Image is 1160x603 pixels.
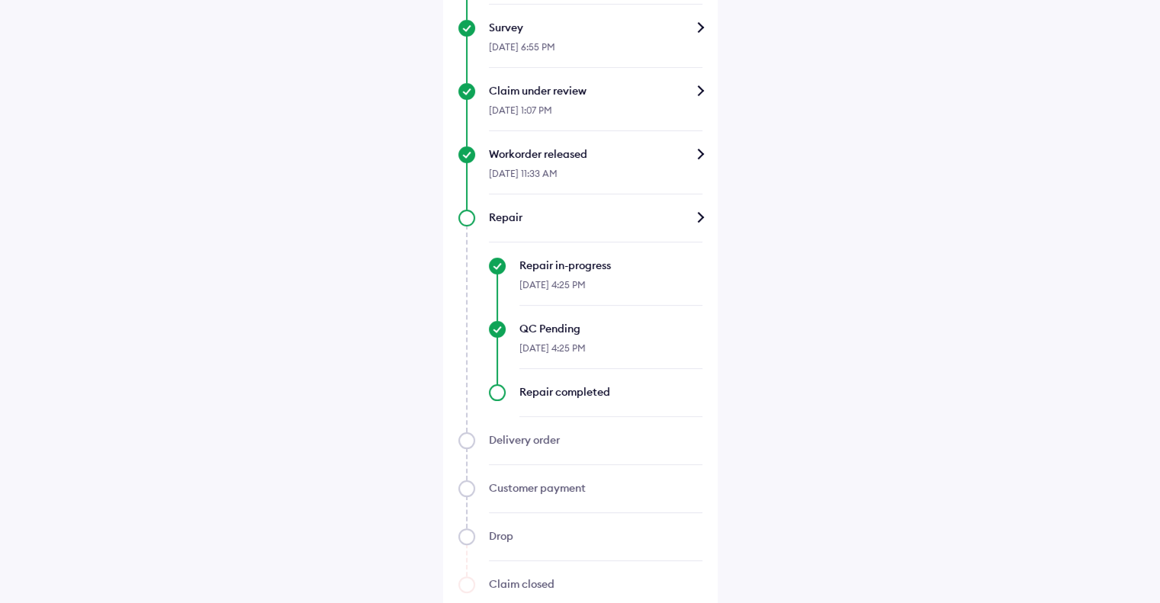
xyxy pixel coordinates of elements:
div: Delivery order [489,432,702,447]
div: [DATE] 4:25 PM [519,336,702,369]
div: [DATE] 11:33 AM [489,162,702,194]
div: [DATE] 4:25 PM [519,273,702,306]
div: [DATE] 6:55 PM [489,35,702,68]
div: Repair [489,210,702,225]
div: Customer payment [489,480,702,496]
div: Survey [489,20,702,35]
div: Drop [489,528,702,544]
div: [DATE] 1:07 PM [489,98,702,131]
div: QC Pending [519,321,702,336]
div: Workorder released [489,146,702,162]
div: Repair in-progress [519,258,702,273]
div: Claim closed [489,576,702,592]
div: Repair completed [519,384,702,399]
div: Claim under review [489,83,702,98]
